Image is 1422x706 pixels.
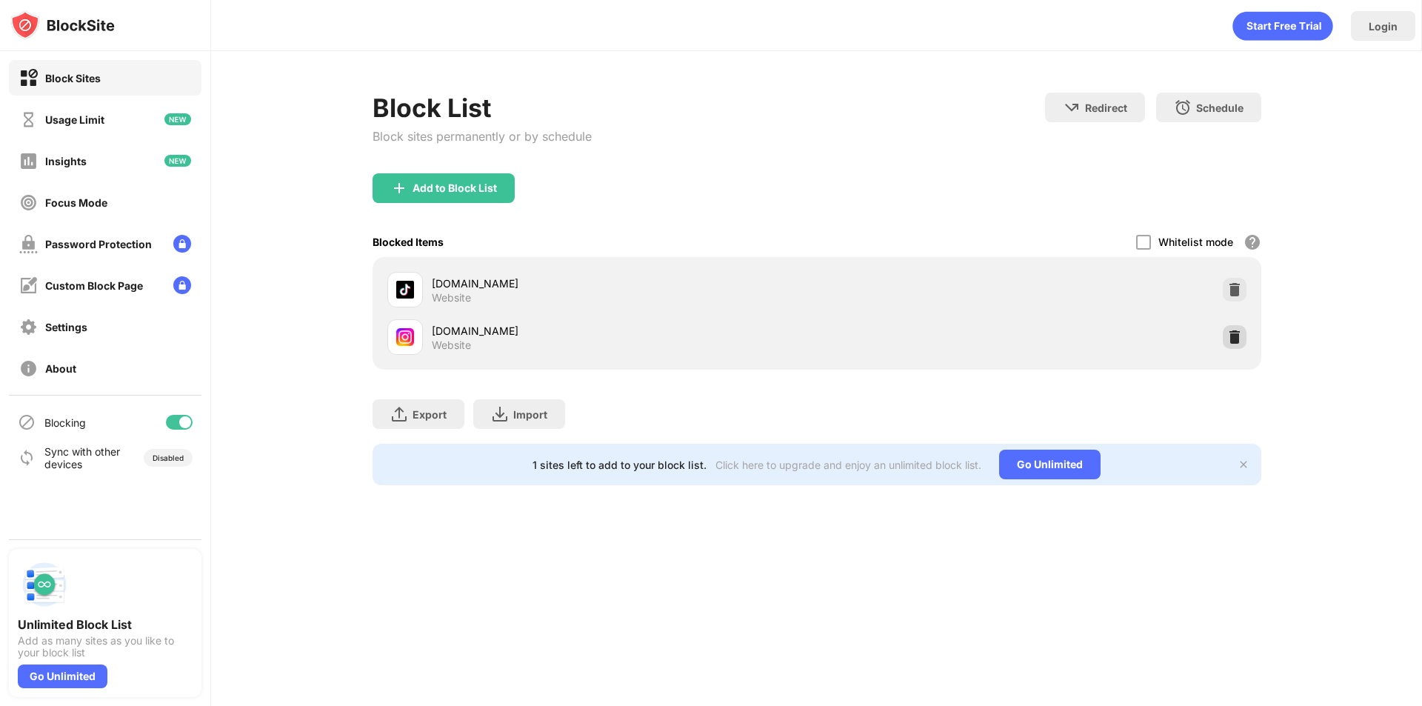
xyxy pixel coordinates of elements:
[45,196,107,209] div: Focus Mode
[396,328,414,346] img: favicons
[45,238,152,250] div: Password Protection
[45,362,76,375] div: About
[19,69,38,87] img: block-on.svg
[1158,236,1233,248] div: Whitelist mode
[10,10,115,40] img: logo-blocksite.svg
[164,155,191,167] img: new-icon.svg
[396,281,414,299] img: favicons
[173,235,191,253] img: lock-menu.svg
[373,129,592,144] div: Block sites permanently or by schedule
[432,276,817,291] div: [DOMAIN_NAME]
[533,459,707,471] div: 1 sites left to add to your block list.
[153,453,184,462] div: Disabled
[45,279,143,292] div: Custom Block Page
[1369,20,1398,33] div: Login
[19,152,38,170] img: insights-off.svg
[18,449,36,467] img: sync-icon.svg
[45,72,101,84] div: Block Sites
[432,339,471,352] div: Website
[513,408,547,421] div: Import
[373,236,444,248] div: Blocked Items
[45,113,104,126] div: Usage Limit
[19,318,38,336] img: settings-off.svg
[19,359,38,378] img: about-off.svg
[19,110,38,129] img: time-usage-off.svg
[413,408,447,421] div: Export
[18,558,71,611] img: push-block-list.svg
[432,323,817,339] div: [DOMAIN_NAME]
[373,93,592,123] div: Block List
[715,459,981,471] div: Click here to upgrade and enjoy an unlimited block list.
[164,113,191,125] img: new-icon.svg
[999,450,1101,479] div: Go Unlimited
[44,445,121,470] div: Sync with other devices
[432,291,471,304] div: Website
[19,193,38,212] img: focus-off.svg
[18,635,193,659] div: Add as many sites as you like to your block list
[18,617,193,632] div: Unlimited Block List
[1232,11,1333,41] div: animation
[413,182,497,194] div: Add to Block List
[18,413,36,431] img: blocking-icon.svg
[19,276,38,295] img: customize-block-page-off.svg
[19,235,38,253] img: password-protection-off.svg
[45,155,87,167] div: Insights
[1238,459,1249,470] img: x-button.svg
[1085,101,1127,114] div: Redirect
[18,665,107,688] div: Go Unlimited
[44,416,86,429] div: Blocking
[1196,101,1244,114] div: Schedule
[45,321,87,333] div: Settings
[173,276,191,294] img: lock-menu.svg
